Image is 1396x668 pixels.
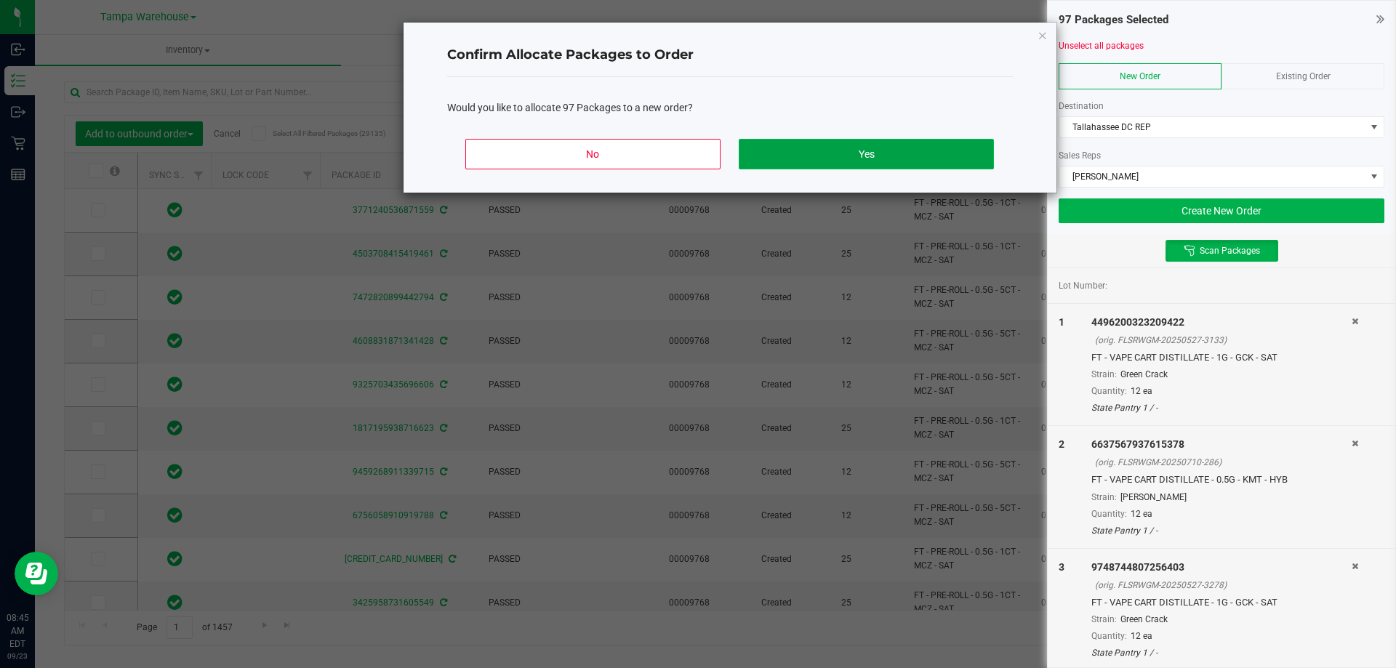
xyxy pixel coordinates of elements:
[1038,26,1048,44] button: Close
[447,100,1013,116] div: Would you like to allocate 97 Packages to a new order?
[447,46,1013,65] h4: Confirm Allocate Packages to Order
[739,139,993,169] button: Yes
[15,552,58,595] iframe: Resource center
[465,139,720,169] button: No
